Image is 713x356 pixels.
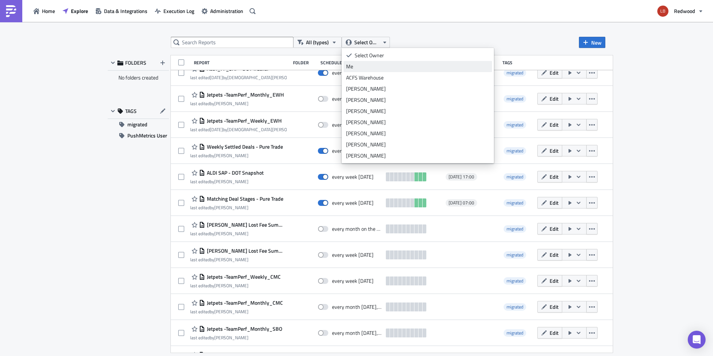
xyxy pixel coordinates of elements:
span: migrated [507,69,523,76]
span: migrated [507,147,523,154]
span: migrated [504,95,526,103]
time: 2025-10-09T23:27:49Z [210,126,223,133]
div: Report [194,60,289,65]
button: migrated [108,119,169,130]
button: Edit [537,197,562,208]
span: Home [42,7,55,15]
div: [PERSON_NAME] [346,85,489,93]
div: Folder [293,60,317,65]
div: No folders created [108,71,169,85]
div: every week on Monday [332,200,374,206]
a: Execution Log [151,5,198,17]
span: migrated [507,121,523,128]
input: Search Reports [171,37,293,48]
div: last edited by [PERSON_NAME] [190,205,283,210]
span: migrated [507,199,523,206]
div: every month on Monday, Tuesday, Wednesday, Thursday, Friday, Saturday, Sunday [332,330,382,336]
div: [PERSON_NAME] [346,152,489,159]
button: Edit [537,93,562,104]
span: migrated [504,69,526,77]
div: [PERSON_NAME] [346,130,489,137]
span: Edit [550,69,559,77]
button: Edit [537,275,562,287]
span: migrated [507,251,523,258]
button: Data & Integrations [92,5,151,17]
span: migrated [504,121,526,129]
span: Administration [210,7,243,15]
span: Explore [71,7,88,15]
button: Edit [537,119,562,130]
span: migrated [504,147,526,155]
div: every month on the 25th [332,226,382,232]
div: last edited by [PERSON_NAME] [190,153,283,158]
span: Matching Deal Stages - Pure Trade [205,195,283,202]
button: Edit [537,327,562,339]
span: Jetpets -TeamPerf_Monthly_EWH [205,91,284,98]
span: Edit [550,121,559,129]
span: migrated [504,225,526,233]
span: migrated [507,329,523,336]
div: last edited by [PERSON_NAME] [190,101,284,106]
button: Edit [537,171,562,182]
button: Edit [537,67,562,78]
span: Weekly Settled Deals - Pure Trade [205,143,283,150]
span: New [591,39,602,46]
span: PushMetrics User [127,130,167,141]
span: FOLDERS [125,59,146,66]
button: Edit [537,223,562,234]
div: last edited by [PERSON_NAME] [190,309,283,314]
div: Open Intercom Messenger [688,331,706,349]
div: [PERSON_NAME] [346,96,489,104]
div: Schedule [320,60,384,65]
div: every week on Sunday [332,278,374,284]
button: Edit [537,249,562,260]
button: PushMetrics User [108,130,169,141]
div: every week on Sunday [332,122,374,128]
div: every month on Monday, Tuesday, Wednesday, Thursday, Friday, Saturday, Sunday [332,96,382,102]
button: Home [30,5,59,17]
button: New [579,37,605,48]
span: TAGS [125,108,137,114]
div: last edited by [DEMOGRAPHIC_DATA][PERSON_NAME] [190,75,286,80]
button: Administration [198,5,247,17]
div: every week on Sunday [332,174,374,180]
span: Jetpets -TeamPerf_Weekly_CMC [205,274,281,280]
span: migrated [127,119,147,130]
div: last edited by [PERSON_NAME] [190,231,286,236]
button: All (types) [293,37,342,48]
span: Execution Log [163,7,194,15]
span: Jetpets -TeamPerf_Monthly_CMC [205,300,283,306]
span: migrated [507,277,523,284]
div: every day [332,69,353,76]
span: Arrie Nel Lost Fee Summary Set5 Weekly [205,247,286,254]
time: 2025-10-09T21:47:44Z [210,74,223,81]
div: every month on Monday, Tuesday, Wednesday, Thursday, Friday, Saturday, Sunday [332,304,382,310]
img: PushMetrics [5,5,17,17]
span: Edit [550,303,559,311]
span: All (types) [306,38,329,46]
button: Redwood [653,3,707,19]
div: last edited by [PERSON_NAME] [190,335,282,340]
span: migrated [504,277,526,285]
div: [PERSON_NAME] [346,119,489,126]
button: Explore [59,5,92,17]
span: migrated [504,303,526,311]
span: migrated [504,199,526,207]
span: Edit [550,277,559,285]
div: last edited by [DEMOGRAPHIC_DATA][PERSON_NAME] [190,127,286,132]
span: Edit [550,225,559,233]
span: Edit [550,173,559,181]
span: Edit [550,147,559,155]
span: Edit [550,199,559,207]
span: Arrie Nel Lost Fee Summary Set5 Month End [205,221,286,228]
button: Select Owner [342,37,390,48]
span: migrated [504,251,526,259]
span: migrated [507,225,523,232]
span: Jetpets -TeamPerf_Weekly_EWH [205,117,281,124]
div: Select Owner [355,52,489,59]
span: Edit [550,251,559,259]
div: ACFS Warehouse [346,74,489,81]
div: Tags [502,60,534,65]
